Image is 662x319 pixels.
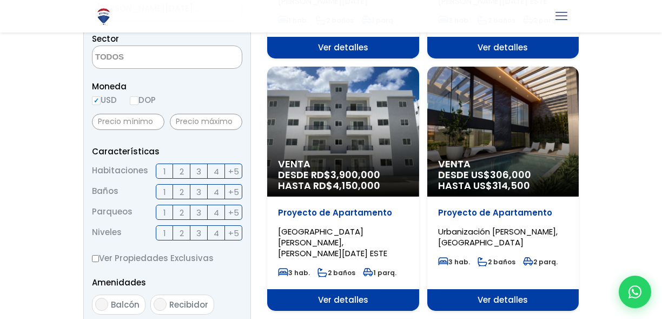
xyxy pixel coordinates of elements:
[92,80,242,93] span: Moneda
[196,206,201,219] span: 3
[92,33,119,44] span: Sector
[92,46,197,69] textarea: Search
[228,185,239,199] span: +5
[180,165,184,178] span: 2
[267,67,419,311] a: Venta DESDE RD$3,900,000 HASTA RD$4,150,000 Proyecto de Apartamento [GEOGRAPHIC_DATA][PERSON_NAME...
[438,170,568,191] span: DESDE US$
[92,96,101,105] input: USD
[163,226,166,240] span: 1
[228,206,239,219] span: +5
[333,179,380,192] span: 4,150,000
[228,226,239,240] span: +5
[214,185,219,199] span: 4
[196,226,201,240] span: 3
[92,276,242,289] p: Amenidades
[278,268,310,277] span: 3 hab.
[196,185,201,199] span: 3
[214,206,219,219] span: 4
[278,226,387,259] span: [GEOGRAPHIC_DATA][PERSON_NAME], [PERSON_NAME][DATE] ESTE
[214,226,219,240] span: 4
[154,298,167,311] input: Recibidor
[92,255,99,262] input: Ver Propiedades Exclusivas
[330,168,380,181] span: 3,900,000
[130,93,156,107] label: DOP
[552,7,571,25] a: mobile menu
[438,257,470,266] span: 3 hab.
[92,184,118,199] span: Baños
[214,165,219,178] span: 4
[438,180,568,191] span: HASTA US$
[278,180,408,191] span: HASTA RD$
[278,170,408,191] span: DESDE RD$
[92,114,164,130] input: Precio mínimo
[170,114,242,130] input: Precio máximo
[523,257,558,266] span: 2 parq.
[92,251,242,265] label: Ver Propiedades Exclusivas
[130,96,138,105] input: DOP
[317,268,355,277] span: 2 baños
[180,185,184,199] span: 2
[92,93,117,107] label: USD
[438,207,568,218] p: Proyecto de Apartamento
[92,164,148,179] span: Habitaciones
[92,145,242,158] p: Características
[438,226,558,248] span: Urbanización [PERSON_NAME], [GEOGRAPHIC_DATA]
[438,159,568,170] span: Venta
[490,168,531,181] span: 306,000
[111,299,140,310] span: Balcón
[169,299,208,310] span: Recibidor
[427,67,579,311] a: Venta DESDE US$306,000 HASTA US$314,500 Proyecto de Apartamento Urbanización [PERSON_NAME], [GEOG...
[92,225,122,240] span: Niveles
[427,37,579,58] span: Ver detalles
[267,289,419,311] span: Ver detalles
[180,206,184,219] span: 2
[492,179,530,192] span: 314,500
[94,7,113,26] img: Logo de REMAX
[180,226,184,240] span: 2
[267,37,419,58] span: Ver detalles
[363,268,396,277] span: 1 parq.
[163,206,166,219] span: 1
[163,165,166,178] span: 1
[478,257,515,266] span: 2 baños
[278,159,408,170] span: Venta
[228,165,239,178] span: +5
[92,205,133,220] span: Parqueos
[95,298,108,311] input: Balcón
[196,165,201,178] span: 3
[163,185,166,199] span: 1
[278,207,408,218] p: Proyecto de Apartamento
[427,289,579,311] span: Ver detalles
